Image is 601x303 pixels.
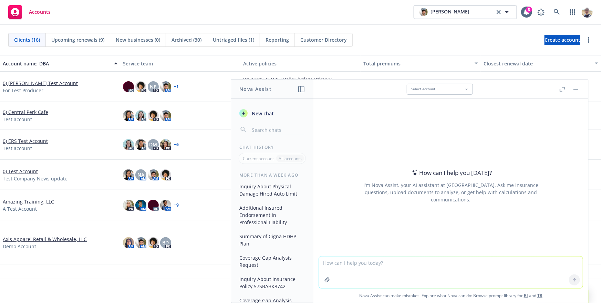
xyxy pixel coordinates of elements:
span: Archived (30) [172,36,201,43]
span: Test Company News update [3,175,68,182]
span: NA [137,171,144,178]
img: photo [135,81,146,92]
a: more [584,36,593,44]
a: Accounts [6,2,53,22]
button: Summary of Cigna HDHP Plan [237,231,308,249]
span: Test account [3,145,32,152]
img: photo [135,200,146,211]
span: For Test Producer [3,87,43,94]
span: NP [150,83,157,90]
div: I'm Nova Assist, your AI assistant at [GEOGRAPHIC_DATA]. Ask me insurance questions, upload docum... [354,181,548,203]
span: BD [163,239,169,246]
a: + 6 [174,143,179,147]
a: BI [524,293,528,299]
div: 5 [526,7,532,13]
img: photo [123,169,134,180]
div: Total premiums [363,60,470,67]
img: photo [148,200,159,211]
div: More than a week ago [231,172,313,178]
a: + 9 [174,203,179,207]
div: Active policies [243,60,358,67]
button: New chat [237,107,308,119]
span: Customer Directory [300,36,347,43]
button: Total premiums [361,55,481,72]
span: Upcoming renewals (9) [51,36,104,43]
a: Amazing Training, LLC [3,198,54,205]
a: [PERSON_NAME] Policy before Primary [243,76,358,83]
a: Create account [545,35,580,45]
img: photo [123,110,134,121]
img: photo [160,169,171,180]
img: photo [123,139,134,150]
img: photo [148,237,159,248]
img: photo [135,237,146,248]
a: + 1 [174,85,179,89]
img: photo [148,169,159,180]
a: TR [537,293,542,299]
img: photo [123,81,134,92]
img: photo [582,7,593,18]
button: Active policies [240,55,361,72]
a: 0) [PERSON_NAME] Test Account [3,80,78,87]
span: Reporting [266,36,289,43]
a: 0) Central Perk Cafe [3,108,48,116]
img: photo [160,200,171,211]
span: New chat [250,110,274,117]
img: photo [135,110,146,121]
span: Accounts [29,9,51,15]
button: Inquiry About Physical Damage Hired Auto Limit [237,181,308,199]
div: Account name, DBA [3,60,110,67]
img: photo [160,110,171,121]
a: 0) Test Account [3,168,38,175]
img: photo [419,8,428,16]
button: Select Account [407,84,473,95]
span: Select Account [411,87,435,91]
img: photo [123,237,134,248]
button: photo[PERSON_NAME]clear selection [414,5,517,19]
button: Closest renewal date [481,55,601,72]
span: Clients (16) [14,36,40,43]
img: photo [148,110,159,121]
span: A Test Account [3,205,37,212]
h1: Nova Assist [239,85,272,93]
button: Inquiry About Insurance Policy 57SBABK8742 [237,273,308,292]
div: Service team [123,60,238,67]
img: photo [123,200,134,211]
button: Coverage Gap Analysis Request [237,252,308,271]
span: DM [149,141,157,148]
button: Service team [120,55,240,72]
img: photo [160,139,171,150]
input: Search chats [250,125,305,135]
a: clear selection [495,8,503,16]
img: photo [160,81,171,92]
button: Additional Insured Endorsement in Professional Liability [237,202,308,228]
a: 0) ERS Test Account [3,137,48,145]
img: photo [135,139,146,150]
span: [PERSON_NAME] [431,8,469,16]
a: Report a Bug [534,5,548,19]
div: Closest renewal date [484,60,591,67]
a: Axis Apparel Retail & Wholesale, LLC [3,236,87,243]
p: All accounts [279,156,302,161]
span: Untriaged files (1) [213,36,254,43]
a: Search [550,5,564,19]
span: New businesses (0) [116,36,160,43]
p: Current account [243,156,274,161]
div: How can I help you [DATE]? [410,168,492,177]
span: Test account [3,116,32,123]
div: Chat History [231,144,313,150]
span: Demo Account [3,243,36,250]
span: Nova Assist can make mistakes. Explore what Nova can do: Browse prompt library for and [316,289,586,303]
a: Switch app [566,5,580,19]
span: Create account [545,33,580,46]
